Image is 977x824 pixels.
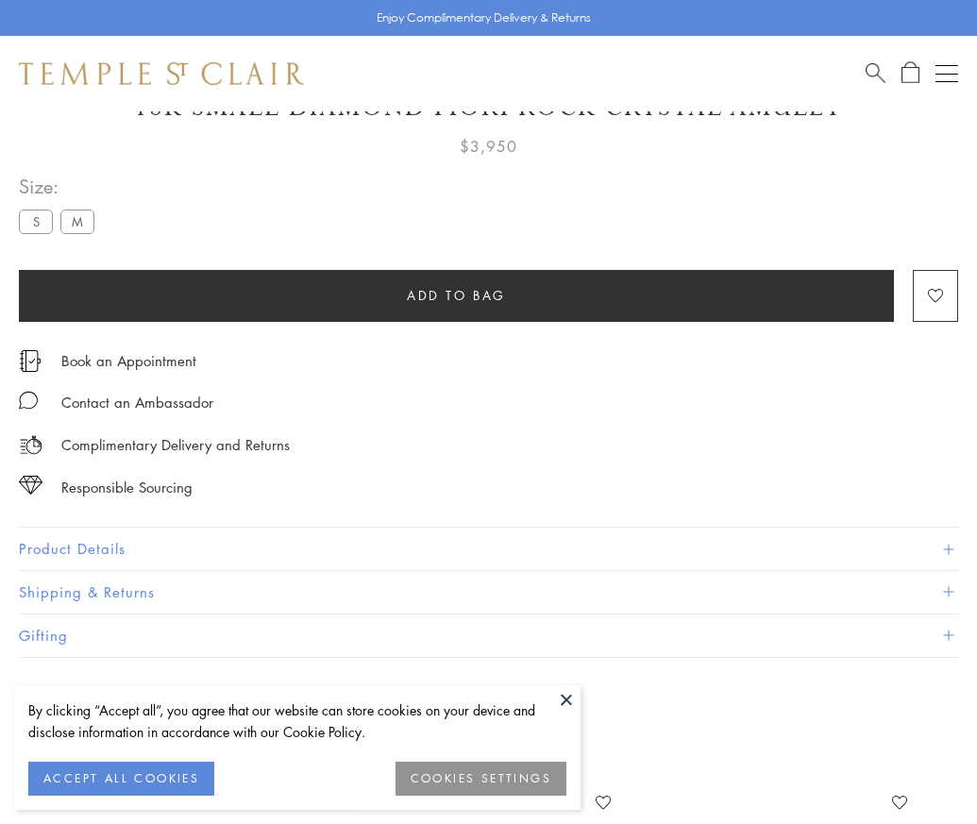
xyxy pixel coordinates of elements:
[19,210,53,233] label: S
[19,528,958,570] button: Product Details
[28,762,214,796] button: ACCEPT ALL COOKIES
[61,350,196,371] a: Book an Appointment
[19,571,958,614] button: Shipping & Returns
[19,476,42,495] img: icon_sourcing.svg
[19,350,42,372] img: icon_appointment.svg
[60,210,94,233] label: M
[19,391,38,410] img: MessageIcon-01_2.svg
[61,476,193,499] div: Responsible Sourcing
[866,61,885,85] a: Search
[901,61,919,85] a: Open Shopping Bag
[377,8,591,27] p: Enjoy Complimentary Delivery & Returns
[19,614,958,657] button: Gifting
[61,391,213,414] div: Contact an Ambassador
[61,433,290,457] p: Complimentary Delivery and Returns
[28,699,566,743] div: By clicking “Accept all”, you agree that our website can store cookies on your device and disclos...
[19,171,102,202] span: Size:
[396,762,566,796] button: COOKIES SETTINGS
[19,62,304,85] img: Temple St. Clair
[460,134,517,159] span: $3,950
[407,285,506,306] span: Add to bag
[19,270,894,322] button: Add to bag
[19,433,42,457] img: icon_delivery.svg
[935,62,958,85] button: Open navigation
